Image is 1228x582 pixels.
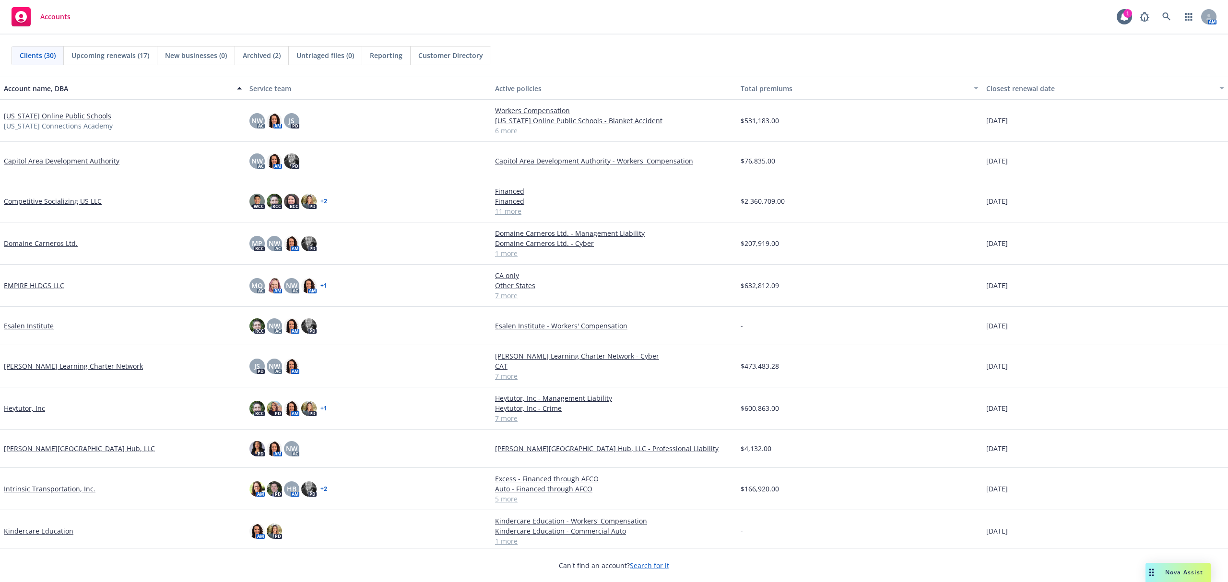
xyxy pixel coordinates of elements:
span: - [741,321,743,331]
a: 7 more [495,371,733,381]
a: Competitive Socializing US LLC [4,196,102,206]
a: Esalen Institute - Workers' Compensation [495,321,733,331]
button: Total premiums [737,77,982,100]
span: $4,132.00 [741,443,771,454]
span: $76,835.00 [741,156,775,166]
img: photo [249,401,265,416]
a: 6 more [495,126,733,136]
a: Kindercare Education - Workers' Compensation [495,516,733,526]
img: photo [267,481,282,497]
img: photo [284,236,299,251]
a: Workers Compensation [495,105,733,116]
span: JS [254,361,260,371]
span: MQ [251,280,263,291]
span: [DATE] [986,196,1008,206]
img: photo [301,318,317,334]
a: Capitol Area Development Authority - Workers' Compensation [495,156,733,166]
a: [PERSON_NAME][GEOGRAPHIC_DATA] Hub, LLC [4,443,155,454]
button: Closest renewal date [982,77,1228,100]
a: + 1 [320,283,327,289]
a: [PERSON_NAME] Learning Charter Network [4,361,143,371]
img: photo [267,113,282,128]
img: photo [249,318,265,334]
a: 1 more [495,248,733,258]
span: NW [286,443,297,454]
a: Accounts [8,3,74,30]
span: JS [289,116,295,126]
a: Financed [495,196,733,206]
a: Kindercare Education [4,526,73,536]
a: Kindercare Education - Commercial Auto [495,526,733,536]
span: New businesses (0) [165,50,227,60]
span: MP [252,238,262,248]
div: Account name, DBA [4,83,231,93]
img: photo [284,153,299,169]
span: $2,360,709.00 [741,196,785,206]
a: Heytutor, Inc - Crime [495,403,733,413]
img: photo [267,278,282,293]
span: [DATE] [986,238,1008,248]
img: photo [284,401,299,416]
a: Other States [495,280,733,291]
span: NW [269,321,280,331]
a: [PERSON_NAME] Learning Charter Network - Cyber [495,351,733,361]
img: photo [284,318,299,334]
span: NW [269,238,280,248]
div: Service team [249,83,487,93]
img: photo [249,524,265,539]
span: NW [286,280,297,291]
div: Drag to move [1145,563,1157,582]
img: photo [249,481,265,497]
a: Esalen Institute [4,321,54,331]
button: Nova Assist [1145,563,1211,582]
a: Heytutor, Inc [4,403,45,413]
span: [DATE] [986,403,1008,413]
a: + 2 [320,198,327,204]
a: EMPIRE HLDGS LLC [4,280,64,291]
span: $166,920.00 [741,484,779,494]
img: photo [267,153,282,169]
span: [DATE] [986,116,1008,126]
div: Closest renewal date [986,83,1214,93]
span: [DATE] [986,156,1008,166]
img: photo [301,401,317,416]
button: Active policies [491,77,737,100]
a: Search for it [630,561,669,570]
a: CA only [495,270,733,280]
a: Intrinsic Transportation, Inc. [4,484,95,494]
span: Accounts [40,13,71,21]
span: [DATE] [986,484,1008,494]
a: 7 more [495,413,733,423]
img: photo [301,236,317,251]
span: Clients (30) [20,50,56,60]
span: [DATE] [986,526,1008,536]
a: Excess - Financed through AFCO [495,474,733,484]
img: photo [284,194,299,209]
span: Upcoming renewals (17) [71,50,149,60]
span: [DATE] [986,443,1008,454]
span: - [741,526,743,536]
a: 7 more [495,291,733,301]
span: [DATE] [986,361,1008,371]
span: NW [251,156,263,166]
span: HB [287,484,296,494]
a: Auto - Financed through AFCO [495,484,733,494]
span: Can't find an account? [559,560,669,570]
a: [US_STATE] Online Public Schools [4,111,111,121]
img: photo [301,194,317,209]
a: 11 more [495,206,733,216]
a: Domaine Carneros Ltd. - Cyber [495,238,733,248]
img: photo [301,278,317,293]
a: Financed [495,186,733,196]
span: NW [269,361,280,371]
span: [DATE] [986,321,1008,331]
a: Domaine Carneros Ltd. - Management Liability [495,228,733,238]
div: Active policies [495,83,733,93]
span: [US_STATE] Connections Academy [4,121,113,131]
span: $207,919.00 [741,238,779,248]
a: Domaine Carneros Ltd. [4,238,78,248]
